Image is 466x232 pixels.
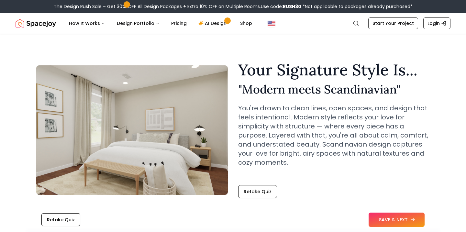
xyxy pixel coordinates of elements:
button: How It Works [64,17,110,30]
a: Shop [235,17,257,30]
h2: " Modern meets Scandinavian " [238,83,430,96]
span: Use code: [261,3,301,10]
img: United States [268,19,275,27]
a: Start Your Project [368,17,418,29]
button: Design Portfolio [112,17,165,30]
a: Spacejoy [16,17,56,30]
img: Modern meets Scandinavian Style Example [36,65,228,195]
span: *Not applicable to packages already purchased* [301,3,413,10]
a: AI Design [193,17,234,30]
p: You're drawn to clean lines, open spaces, and design that feels intentional. Modern style reflect... [238,104,430,167]
nav: Main [64,17,257,30]
b: RUSH30 [283,3,301,10]
img: Spacejoy Logo [16,17,56,30]
h1: Your Signature Style Is... [238,62,430,78]
button: Retake Quiz [41,213,80,226]
button: SAVE & NEXT [369,213,425,227]
nav: Global [16,13,450,34]
div: The Design Rush Sale – Get 30% OFF All Design Packages + Extra 10% OFF on Multiple Rooms. [54,3,413,10]
a: Pricing [166,17,192,30]
a: Login [423,17,450,29]
button: Retake Quiz [238,185,277,198]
